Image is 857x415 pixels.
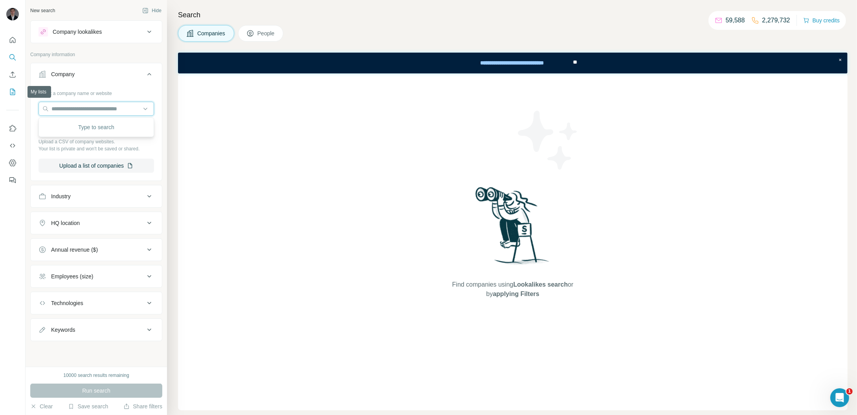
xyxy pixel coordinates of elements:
span: Find companies using or by [450,280,576,299]
p: Upload a CSV of company websites. [39,138,154,145]
button: Enrich CSV [6,68,19,82]
div: Type to search [40,119,152,135]
button: Save search [68,402,108,410]
div: Industry [51,192,71,200]
button: My lists [6,85,19,99]
span: applying Filters [493,291,539,297]
p: Company information [30,51,162,58]
button: Hide [137,5,167,16]
button: Company lookalikes [31,22,162,41]
button: Share filters [123,402,162,410]
span: Companies [197,29,226,37]
div: 10000 search results remaining [63,372,129,379]
button: Buy credits [803,15,840,26]
button: Search [6,50,19,64]
button: Dashboard [6,156,19,170]
h4: Search [178,9,848,20]
span: 1 [846,388,853,395]
button: Annual revenue ($) [31,240,162,259]
button: Quick start [6,33,19,47]
div: Annual revenue ($) [51,246,98,254]
button: Feedback [6,173,19,187]
button: Employees (size) [31,267,162,286]
button: Technologies [31,294,162,313]
img: Avatar [6,8,19,20]
img: Surfe Illustration - Woman searching with binoculars [472,185,554,272]
span: Lookalikes search [513,281,568,288]
button: HQ location [31,214,162,232]
div: Technologies [51,299,83,307]
div: New search [30,7,55,14]
div: Company [51,70,75,78]
span: People [257,29,275,37]
p: Your list is private and won't be saved or shared. [39,145,154,152]
button: Upload a list of companies [39,159,154,173]
button: Industry [31,187,162,206]
img: Surfe Illustration - Stars [513,105,584,176]
button: Use Surfe API [6,139,19,153]
div: HQ location [51,219,80,227]
p: 59,588 [726,16,745,25]
div: Keywords [51,326,75,334]
button: Keywords [31,320,162,339]
iframe: Intercom live chat [830,388,849,407]
div: Employees (size) [51,272,93,280]
div: Company lookalikes [53,28,102,36]
div: Select a company name or website [39,87,154,97]
button: Clear [30,402,53,410]
p: 2,279,732 [762,16,790,25]
button: Company [31,65,162,87]
iframe: Banner [178,53,848,73]
button: Use Surfe on LinkedIn [6,121,19,135]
